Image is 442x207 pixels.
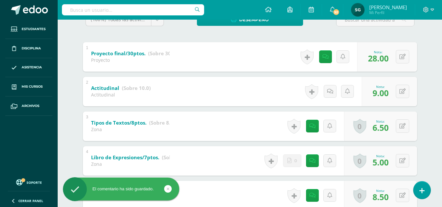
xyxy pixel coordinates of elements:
span: Cerrar panel [18,198,43,203]
span: 8.50 [373,191,389,202]
div: Proyecto [91,57,170,63]
span: Archivos [22,103,39,109]
span: Estudiantes [22,26,46,32]
div: Nota: [373,84,389,89]
a: Tipos de Textos/8ptos. (Sobre 8.0) [91,118,175,128]
input: Buscar una actividad aquí... [336,13,414,26]
a: Libro de Expresiones/7ptos. (Sobre 7.0) [91,152,188,163]
div: Nota: [373,119,389,124]
a: Actitudinal (Sobre 10.0) [91,83,151,94]
span: 5.00 [373,157,389,168]
div: Nota: [373,188,389,193]
a: Proyecto final/30ptos. (Sobre 30.0) [91,48,177,59]
div: Zona [91,161,170,167]
span: 92 [333,9,340,16]
strong: (Sobre 30.0) [148,50,177,57]
span: Soporte [27,180,42,185]
a: Mis cursos [5,77,52,96]
span: [PERSON_NAME] [369,4,407,10]
div: Nota: [368,50,389,54]
div: Actitudinal [91,92,151,98]
a: 0 [353,188,366,203]
span: 0 [294,155,297,167]
a: Asistencia [5,58,52,78]
a: Soporte [8,178,50,186]
a: (100%)Todas las actividades de esta unidad [86,13,163,26]
span: 6.50 [373,122,389,133]
input: Busca un usuario... [62,4,204,15]
strong: (Sobre 7.0) [162,154,188,161]
a: Estudiantes [5,20,52,39]
a: 0 [353,153,366,168]
span: Desempeño [239,14,269,26]
span: Mi Perfil [369,10,407,15]
a: Disciplina [5,39,52,58]
div: El comentario ha sido guardado. [63,186,179,192]
a: Archivos [5,96,52,116]
strong: (Sobre 8.0) [149,119,175,126]
b: Proyecto final/30ptos. [91,50,145,57]
span: Mis cursos [22,84,43,89]
b: Libro de Expresiones/7ptos. [91,154,159,161]
div: Nota: [373,154,389,158]
span: Disciplina [22,46,41,51]
span: 28.00 [368,53,389,64]
span: 9.00 [373,87,389,98]
span: Asistencia [22,65,42,70]
a: 0 [353,119,366,134]
b: Actitudinal [91,85,119,91]
strong: (Sobre 10.0) [122,85,151,91]
div: Zona [91,126,170,132]
b: Tipos de Textos/8ptos. [91,119,146,126]
img: 41262f1f50d029ad015f7fe7286c9cb7.png [351,3,364,16]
